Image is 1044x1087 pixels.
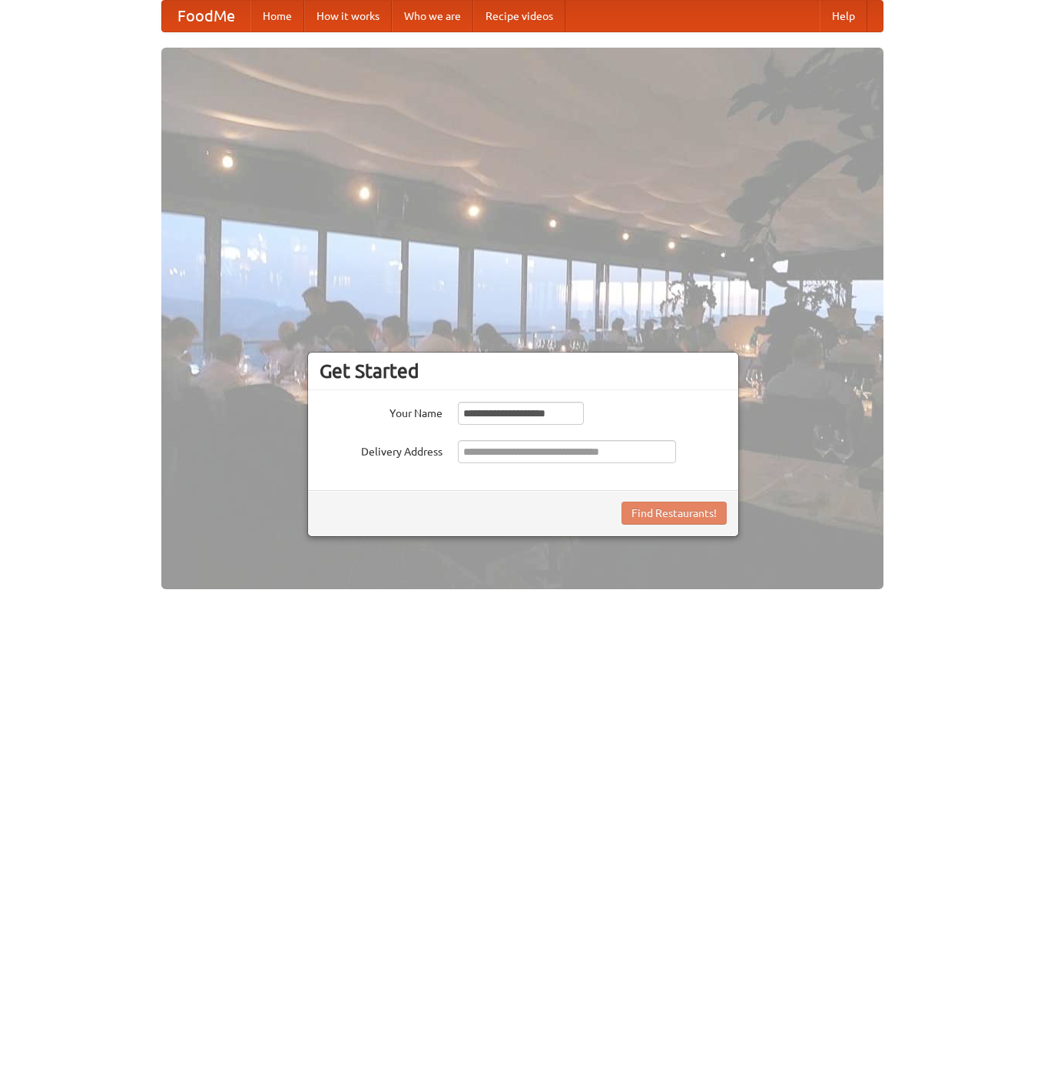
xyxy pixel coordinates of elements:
[392,1,473,31] a: Who we are
[320,440,442,459] label: Delivery Address
[250,1,304,31] a: Home
[304,1,392,31] a: How it works
[320,360,727,383] h3: Get Started
[320,402,442,421] label: Your Name
[820,1,867,31] a: Help
[473,1,565,31] a: Recipe videos
[162,1,250,31] a: FoodMe
[621,502,727,525] button: Find Restaurants!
